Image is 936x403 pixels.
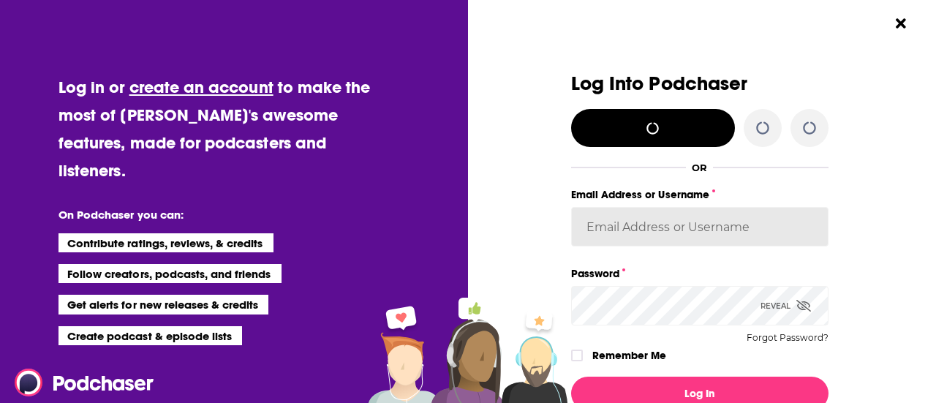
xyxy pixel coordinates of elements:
h3: Log Into Podchaser [571,73,829,94]
label: Password [571,264,829,283]
input: Email Address or Username [571,207,829,246]
a: Podchaser - Follow, Share and Rate Podcasts [15,369,143,396]
div: OR [692,162,707,173]
label: Email Address or Username [571,185,829,204]
label: Remember Me [592,346,666,365]
li: On Podchaser you can: [58,208,351,222]
div: Reveal [760,286,811,325]
li: Follow creators, podcasts, and friends [58,264,282,283]
button: Forgot Password? [747,333,829,343]
img: Podchaser - Follow, Share and Rate Podcasts [15,369,155,396]
li: Contribute ratings, reviews, & credits [58,233,273,252]
a: create an account [129,77,273,97]
li: Create podcast & episode lists [58,326,242,345]
li: Get alerts for new releases & credits [58,295,268,314]
button: Close Button [887,10,915,37]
